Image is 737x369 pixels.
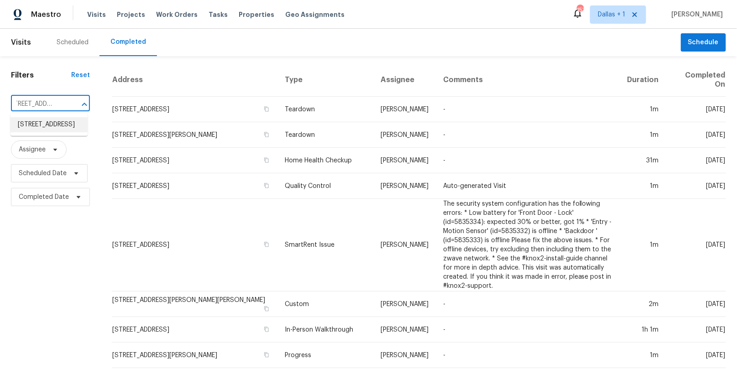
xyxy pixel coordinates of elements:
td: [PERSON_NAME] [373,199,436,291]
td: - [436,343,620,368]
td: 1h 1m [620,317,666,343]
span: Dallas + 1 [598,10,625,19]
td: The security system configuration has the following errors: * Low battery for 'Front Door - Lock'... [436,199,620,291]
div: Scheduled [57,38,89,47]
span: Visits [87,10,106,19]
td: 1m [620,122,666,148]
span: Tasks [209,11,228,18]
td: - [436,122,620,148]
td: 31m [620,148,666,173]
span: Geo Assignments [285,10,345,19]
td: 2m [620,291,666,317]
td: In-Person Walkthrough [278,317,373,343]
span: Scheduled Date [19,169,67,178]
span: [PERSON_NAME] [668,10,723,19]
td: SmartRent Issue [278,199,373,291]
td: [STREET_ADDRESS] [112,199,278,291]
td: [STREET_ADDRESS][PERSON_NAME][PERSON_NAME] [112,291,278,317]
th: Duration [620,63,666,97]
li: [STREET_ADDRESS] [10,117,88,132]
button: Copy Address [262,305,271,313]
td: Auto-generated Visit [436,173,620,199]
td: [PERSON_NAME] [373,122,436,148]
td: [STREET_ADDRESS] [112,97,278,122]
td: [STREET_ADDRESS][PERSON_NAME] [112,343,278,368]
span: Completed Date [19,192,69,202]
td: [DATE] [666,291,726,317]
td: [PERSON_NAME] [373,343,436,368]
td: - [436,291,620,317]
td: 1m [620,173,666,199]
td: [DATE] [666,122,726,148]
td: [STREET_ADDRESS] [112,173,278,199]
td: [DATE] [666,148,726,173]
button: Copy Address [262,156,271,164]
td: [DATE] [666,317,726,343]
td: [STREET_ADDRESS] [112,148,278,173]
td: [STREET_ADDRESS] [112,317,278,343]
button: Copy Address [262,240,271,249]
div: 153 [577,5,583,15]
th: Assignee [373,63,436,97]
h1: Filters [11,71,71,80]
td: Teardown [278,97,373,122]
td: [DATE] [666,199,726,291]
td: [PERSON_NAME] [373,291,436,317]
button: Copy Address [262,182,271,190]
td: Home Health Checkup [278,148,373,173]
td: [DATE] [666,343,726,368]
span: Work Orders [156,10,198,19]
th: Type [278,63,373,97]
span: Maestro [31,10,61,19]
td: [DATE] [666,97,726,122]
button: Copy Address [262,351,271,359]
td: Quality Control [278,173,373,199]
button: Copy Address [262,105,271,113]
div: Reset [71,71,90,80]
td: Custom [278,291,373,317]
span: Visits [11,32,31,52]
th: Address [112,63,278,97]
td: [STREET_ADDRESS][PERSON_NAME] [112,122,278,148]
td: [PERSON_NAME] [373,317,436,343]
button: Copy Address [262,325,271,333]
button: Close [78,98,91,111]
td: Teardown [278,122,373,148]
td: - [436,97,620,122]
td: [PERSON_NAME] [373,148,436,173]
button: Schedule [681,33,726,52]
th: Comments [436,63,620,97]
span: Schedule [688,37,719,48]
span: Assignee [19,145,46,154]
span: Projects [117,10,145,19]
span: Properties [239,10,274,19]
th: Completed On [666,63,726,97]
td: - [436,148,620,173]
td: - [436,317,620,343]
td: [PERSON_NAME] [373,97,436,122]
td: Progress [278,343,373,368]
td: 1m [620,199,666,291]
td: 1m [620,97,666,122]
td: 1m [620,343,666,368]
div: Completed [110,37,146,47]
button: Copy Address [262,130,271,139]
td: [PERSON_NAME] [373,173,436,199]
td: [DATE] [666,173,726,199]
input: Search for an address... [11,97,64,111]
